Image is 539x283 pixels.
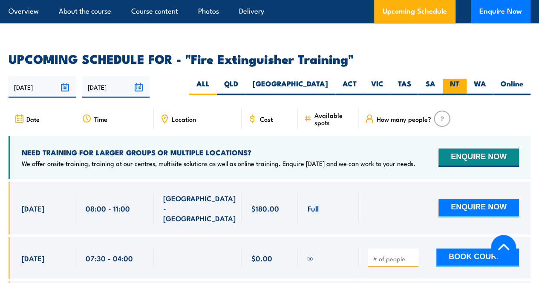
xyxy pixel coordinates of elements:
span: How many people? [377,115,431,123]
span: 07:30 - 04:00 [86,253,133,263]
button: BOOK COURSE [436,249,519,267]
label: VIC [364,79,391,95]
input: # of people [373,254,415,263]
label: WA [467,79,493,95]
span: 08:00 - 11:00 [86,203,130,213]
span: [DATE] [22,253,44,263]
span: Cost [259,115,272,123]
label: [GEOGRAPHIC_DATA] [245,79,335,95]
span: Location [172,115,196,123]
button: ENQUIRE NOW [438,149,519,167]
label: ACT [335,79,364,95]
label: QLD [217,79,245,95]
span: [DATE] [22,203,44,213]
button: ENQUIRE NOW [438,199,519,217]
span: Date [26,115,40,123]
span: Full [307,203,318,213]
p: We offer onsite training, training at our centres, multisite solutions as well as online training... [22,159,415,168]
input: To date [82,76,150,98]
span: ∞ [307,253,313,263]
span: Time [94,115,107,123]
label: Online [493,79,530,95]
span: $180.00 [251,203,279,213]
label: NT [443,79,467,95]
label: ALL [189,79,217,95]
span: [GEOGRAPHIC_DATA] - [GEOGRAPHIC_DATA] [163,193,236,223]
span: $0.00 [251,253,272,263]
h2: UPCOMING SCHEDULE FOR - "Fire Extinguisher Training" [9,53,530,64]
label: SA [418,79,443,95]
h4: NEED TRAINING FOR LARGER GROUPS OR MULTIPLE LOCATIONS? [22,148,415,157]
input: From date [9,76,76,98]
label: TAS [391,79,418,95]
span: Available spots [314,111,353,126]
